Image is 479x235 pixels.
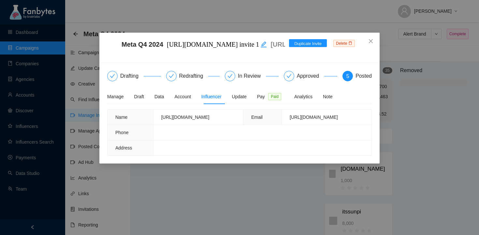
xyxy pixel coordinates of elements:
div: Edit [260,39,267,50]
div: Note [323,93,333,100]
span: Email [251,115,263,120]
div: Redrafting [179,71,209,81]
p: [URL][DOMAIN_NAME] [270,39,342,50]
div: In Review [238,71,266,81]
span: Paid [268,93,281,100]
span: Delete [333,40,355,47]
span: close [368,39,373,44]
span: Duplicate Invite [294,41,322,47]
span: [URL][DOMAIN_NAME] [290,115,338,120]
span: edit [260,41,267,48]
div: Draft [134,93,144,100]
div: Approved [297,71,325,81]
span: Name [115,115,127,120]
div: Account [175,93,191,100]
span: delete [348,41,352,45]
div: Manage [107,93,124,100]
div: Drafting [120,71,144,81]
button: Close [362,33,380,50]
span: check [169,73,174,79]
div: Posted [356,71,372,81]
span: check [110,73,115,79]
span: check [227,73,233,79]
div: [URL][DOMAIN_NAME] invite 1 [167,39,267,50]
div: Analytics [294,93,312,100]
button: Duplicate Invite [289,39,327,47]
span: 5 [346,73,349,79]
div: Update [232,93,247,100]
span: [URL][DOMAIN_NAME] [161,115,210,120]
div: Influencer [201,93,221,100]
span: Address [115,145,132,150]
span: check [286,73,292,79]
div: Data [154,93,164,100]
span: Phone [115,130,128,135]
span: Pay [257,93,265,100]
span: Meta Q4 2024 [122,39,285,56]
